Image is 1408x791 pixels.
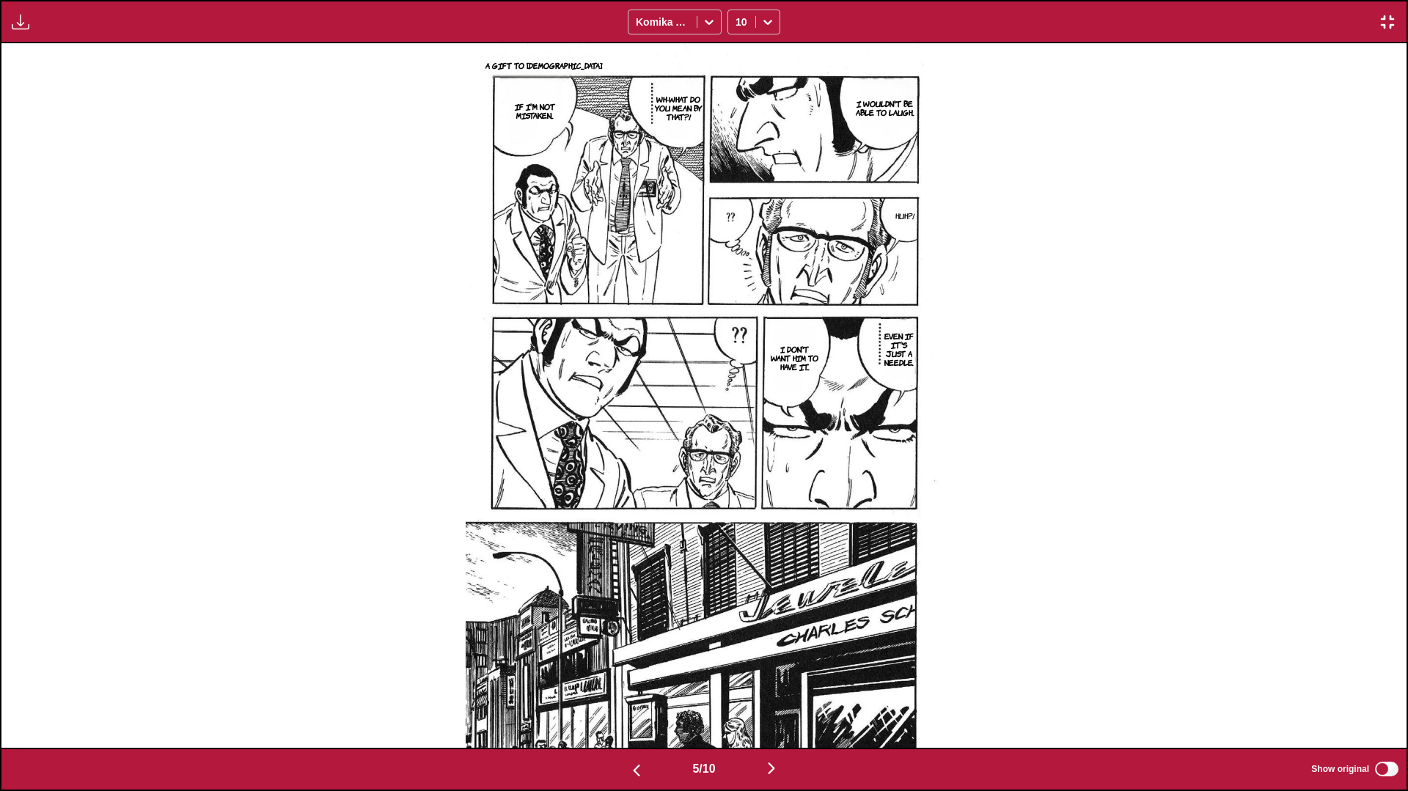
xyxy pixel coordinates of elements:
img: Previous page [628,762,645,779]
p: Even if it's just a needle. [881,328,918,369]
img: Download translated images [12,13,29,31]
img: Next page [763,759,780,777]
p: I wouldn't be able to laugh... [851,96,919,119]
p: Huh?! [892,208,917,223]
p: A gift to [DEMOGRAPHIC_DATA] [483,58,605,73]
span: Show original [1311,764,1369,774]
span: 5 / 10 [692,762,715,776]
p: I don't want him to have it... [767,342,822,374]
img: Manga Panel [466,43,942,748]
input: Show original [1375,762,1398,776]
p: If I'm not mistaken... [500,99,569,122]
p: Wh-What do you mean by that?! [651,92,705,124]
